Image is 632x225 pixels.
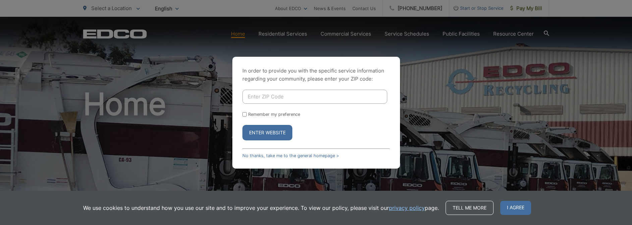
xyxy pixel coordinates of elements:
input: Enter ZIP Code [242,90,387,104]
a: Tell me more [446,201,494,215]
a: No thanks, take me to the general homepage > [242,153,339,158]
button: Enter Website [242,125,292,140]
span: I agree [500,201,531,215]
label: Remember my preference [248,112,300,117]
p: We use cookies to understand how you use our site and to improve your experience. To view our pol... [83,204,439,212]
p: In order to provide you with the specific service information regarding your community, please en... [242,67,390,83]
a: privacy policy [389,204,425,212]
